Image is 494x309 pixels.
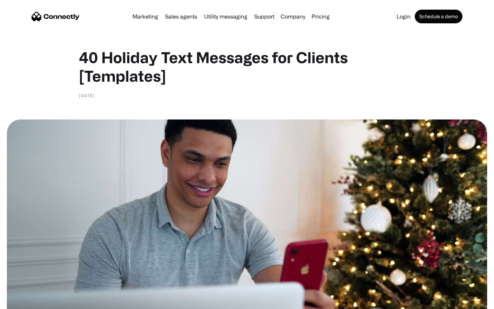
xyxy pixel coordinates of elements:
a: Sales agents [162,14,200,19]
a: Marketing [130,14,161,19]
ul: Language list [14,297,41,307]
a: Utility messaging [201,14,250,19]
aside: Language selected: English [7,297,41,307]
a: Support [251,14,277,19]
a: Login [394,14,413,19]
div: [DATE] [79,92,95,99]
div: Company [281,12,305,21]
a: Pricing [309,14,332,19]
a: Schedule a demo [415,10,462,23]
h1: 40 Holiday Text Messages for Clients [Templates] [79,48,415,85]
